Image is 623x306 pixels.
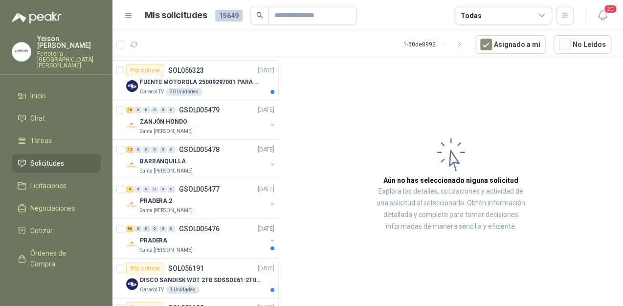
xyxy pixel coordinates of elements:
[168,265,204,272] p: SOL056191
[594,7,611,24] button: 20
[258,224,274,234] p: [DATE]
[140,207,193,215] p: Santa [PERSON_NAME]
[126,223,276,254] a: 96 0 0 0 0 0 GSOL005476[DATE] Company LogoPRADERASanta [PERSON_NAME]
[603,4,617,14] span: 20
[12,176,101,195] a: Licitaciones
[143,146,150,153] div: 0
[151,146,158,153] div: 0
[140,128,193,135] p: Santa [PERSON_NAME]
[30,180,67,191] span: Licitaciones
[143,186,150,193] div: 0
[168,146,175,153] div: 0
[112,61,278,100] a: Por cotizarSOL056323[DATE] Company LogoFUENTE MOTOROLA 25009297001 PARA EP450Caracol TV30 Unidades
[140,246,193,254] p: Santa [PERSON_NAME]
[37,51,101,68] p: Ferretería [GEOGRAPHIC_DATA][PERSON_NAME]
[126,146,133,153] div: 12
[179,225,220,232] p: GSOL005476
[168,67,204,74] p: SOL056323
[126,104,276,135] a: 16 0 0 0 0 0 GSOL005479[DATE] Company LogoZANJÓN HONDOSanta [PERSON_NAME]
[143,107,150,113] div: 0
[126,159,138,171] img: Company Logo
[179,107,220,113] p: GSOL005479
[30,203,75,214] span: Negociaciones
[12,12,62,23] img: Logo peakr
[151,107,158,113] div: 0
[12,43,31,61] img: Company Logo
[215,10,243,22] span: 15649
[166,88,202,96] div: 30 Unidades
[126,65,164,76] div: Por cotizar
[30,90,46,101] span: Inicio
[258,185,274,194] p: [DATE]
[126,262,164,274] div: Por cotizar
[37,35,101,49] p: Yeison [PERSON_NAME]
[256,12,263,19] span: search
[258,145,274,154] p: [DATE]
[30,135,52,146] span: Tareas
[126,199,138,211] img: Company Logo
[126,239,138,250] img: Company Logo
[30,225,53,236] span: Cotizar
[145,8,207,22] h1: Mis solicitudes
[461,10,481,21] div: Todas
[126,107,133,113] div: 16
[126,144,276,175] a: 12 0 0 0 0 0 GSOL005478[DATE] Company LogoBARRANQUILLASanta [PERSON_NAME]
[140,88,164,96] p: Caracol TV
[168,107,175,113] div: 0
[475,35,546,54] button: Asignado a mi
[140,197,172,206] p: PRADERA 2
[12,221,101,240] a: Cotizar
[140,157,186,166] p: BARRANQUILLA
[12,277,101,296] a: Remisiones
[12,154,101,173] a: Solicitudes
[168,225,175,232] div: 0
[179,146,220,153] p: GSOL005478
[12,199,101,218] a: Negociaciones
[179,186,220,193] p: GSOL005477
[12,131,101,150] a: Tareas
[126,183,276,215] a: 4 0 0 0 0 0 GSOL005477[DATE] Company LogoPRADERA 2Santa [PERSON_NAME]
[12,109,101,128] a: Chat
[377,186,525,233] p: Explora los detalles, cotizaciones y actividad de una solicitud al seleccionarla. Obtén informaci...
[143,225,150,232] div: 0
[159,225,167,232] div: 0
[383,175,518,186] h3: Aún no has seleccionado niguna solicitud
[159,186,167,193] div: 0
[30,248,91,269] span: Órdenes de Compra
[134,146,142,153] div: 0
[258,66,274,75] p: [DATE]
[140,167,193,175] p: Santa [PERSON_NAME]
[126,186,133,193] div: 4
[403,37,467,52] div: 1 - 50 de 8992
[168,186,175,193] div: 0
[126,80,138,92] img: Company Logo
[30,281,67,292] span: Remisiones
[126,278,138,290] img: Company Logo
[258,106,274,115] p: [DATE]
[554,35,611,54] button: No Leídos
[159,146,167,153] div: 0
[30,158,64,169] span: Solicitudes
[134,186,142,193] div: 0
[140,117,187,127] p: ZANJÓN HONDO
[12,244,101,273] a: Órdenes de Compra
[30,113,45,124] span: Chat
[134,225,142,232] div: 0
[140,78,262,87] p: FUENTE MOTOROLA 25009297001 PARA EP450
[126,225,133,232] div: 96
[140,236,167,245] p: PRADERA
[112,259,278,298] a: Por cotizarSOL056191[DATE] Company LogoDISCO SANDISK WDT 2TB SDSSDE61-2T00-G25 BATERÍA PARA PORTÁ...
[140,286,164,294] p: Caracol TV
[134,107,142,113] div: 0
[126,120,138,131] img: Company Logo
[159,107,167,113] div: 0
[166,286,200,294] div: 1 Unidades
[12,87,101,105] a: Inicio
[140,276,262,285] p: DISCO SANDISK WDT 2TB SDSSDE61-2T00-G25 BATERÍA PARA PORTÁTIL HP PROBOOK 430 G8
[151,225,158,232] div: 0
[151,186,158,193] div: 0
[258,264,274,273] p: [DATE]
